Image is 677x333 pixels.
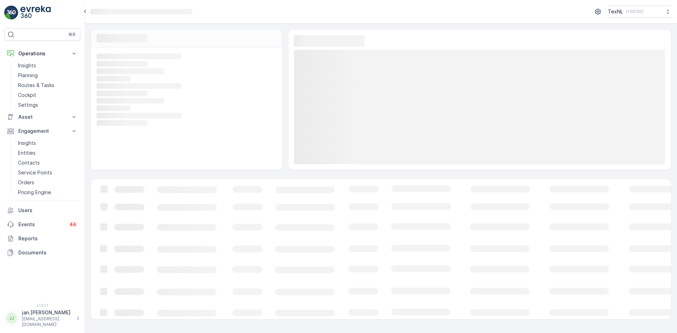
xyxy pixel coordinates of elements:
[4,246,80,260] a: Documents
[608,8,623,15] p: TexNL
[4,203,80,217] a: Users
[68,32,75,37] p: ⌘B
[626,9,644,14] p: ( +02:00 )
[18,113,66,121] p: Asset
[4,47,80,61] button: Operations
[4,110,80,124] button: Asset
[18,249,78,256] p: Documents
[18,62,36,69] p: Insights
[18,207,78,214] p: Users
[15,61,80,70] a: Insights
[608,6,671,18] button: TexNL(+02:00)
[18,101,38,109] p: Settings
[4,217,80,232] a: Events44
[4,303,80,308] span: v 1.51.1
[18,82,54,89] p: Routes & Tasks
[18,159,40,166] p: Contacts
[15,90,80,100] a: Cockpit
[70,222,76,227] p: 44
[18,140,36,147] p: Insights
[4,124,80,138] button: Engagement
[15,138,80,148] a: Insights
[15,100,80,110] a: Settings
[15,158,80,168] a: Contacts
[22,309,73,316] p: jan.[PERSON_NAME]
[18,72,38,79] p: Planning
[18,221,64,228] p: Events
[15,168,80,178] a: Service Points
[22,316,73,327] p: [EMAIL_ADDRESS][DOMAIN_NAME]
[18,189,51,196] p: Pricing Engine
[15,70,80,80] a: Planning
[15,80,80,90] a: Routes & Tasks
[18,50,66,57] p: Operations
[18,235,78,242] p: Reports
[4,309,80,327] button: JJjan.[PERSON_NAME][EMAIL_ADDRESS][DOMAIN_NAME]
[4,6,18,20] img: logo
[18,179,34,186] p: Orders
[18,169,52,176] p: Service Points
[4,232,80,246] a: Reports
[18,128,66,135] p: Engagement
[15,148,80,158] a: Entities
[18,92,36,99] p: Cockpit
[15,178,80,187] a: Orders
[6,313,17,324] div: JJ
[18,149,36,156] p: Entities
[20,6,51,20] img: logo_light-DOdMpM7g.png
[15,187,80,197] a: Pricing Engine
